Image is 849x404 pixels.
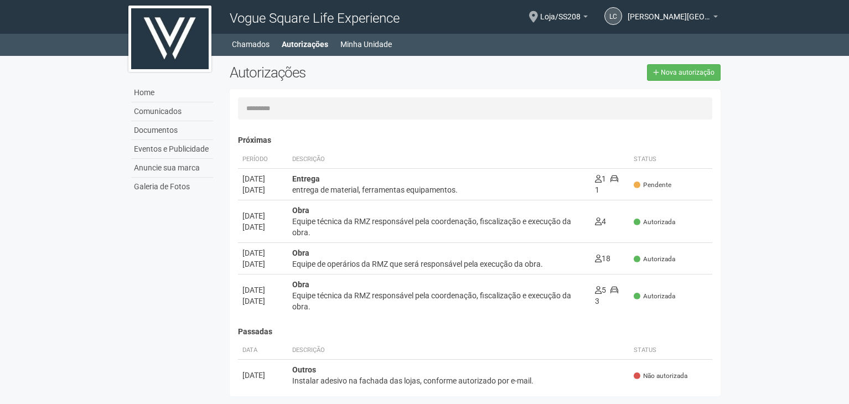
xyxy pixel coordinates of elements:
strong: Obra [292,206,309,215]
th: Descrição [288,341,629,360]
th: Status [629,151,712,169]
a: Anuncie sua marca [131,159,213,178]
div: [DATE] [242,247,283,258]
span: Loja/SS208 [540,2,581,21]
th: Período [238,151,288,169]
div: Equipe técnica da RMZ responsável pela coordenação, fiscalização e execução da obra. [292,216,586,238]
span: Nova autorização [661,69,715,76]
div: [DATE] [242,184,283,195]
div: Instalar adesivo na fachada das lojas, conforme autorizado por e-mail. [292,375,625,386]
div: [DATE] [242,173,283,184]
span: 3 [595,286,618,305]
span: Leonardo Calandrini Lima [628,2,711,21]
a: [PERSON_NAME][GEOGRAPHIC_DATA] [628,14,718,23]
a: LC [604,7,622,25]
div: Equipe técnica da RMZ responsável pela coordenação, fiscalização e execução da obra. [292,290,586,312]
span: Pendente [634,180,671,190]
span: Não autorizada [634,371,687,381]
a: Home [131,84,213,102]
div: entrega de material, ferramentas equipamentos. [292,184,586,195]
a: Eventos e Publicidade [131,140,213,159]
span: 1 [595,174,618,194]
span: 5 [595,286,606,294]
th: Descrição [288,151,590,169]
span: 4 [595,217,606,226]
strong: Entrega [292,174,320,183]
th: Data [238,341,288,360]
a: Documentos [131,121,213,140]
strong: Obra [292,280,309,289]
div: [DATE] [242,296,283,307]
a: Nova autorização [647,64,721,81]
span: Autorizada [634,217,675,227]
div: Equipe de operários da RMZ que será responsável pela execução da obra. [292,258,586,270]
a: Minha Unidade [340,37,392,52]
th: Status [629,341,712,360]
span: Vogue Square Life Experience [230,11,400,26]
div: [DATE] [242,210,283,221]
div: [DATE] [242,221,283,232]
strong: Obra [292,248,309,257]
div: [DATE] [242,258,283,270]
h4: Passadas [238,328,712,336]
a: Comunicados [131,102,213,121]
span: Autorizada [634,255,675,264]
a: Chamados [232,37,270,52]
img: logo.jpg [128,6,211,72]
div: [DATE] [242,370,283,381]
a: Loja/SS208 [540,14,588,23]
span: 18 [595,254,610,263]
a: Galeria de Fotos [131,178,213,196]
strong: Outros [292,365,316,374]
span: 1 [595,174,606,183]
a: Autorizações [282,37,328,52]
h4: Próximas [238,136,712,144]
div: [DATE] [242,284,283,296]
h2: Autorizações [230,64,467,81]
span: Autorizada [634,292,675,301]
